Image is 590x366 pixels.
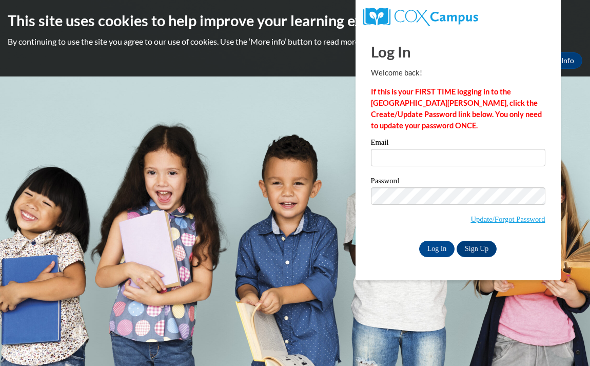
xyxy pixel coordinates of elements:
p: By continuing to use the site you agree to our use of cookies. Use the ‘More info’ button to read... [8,36,582,47]
input: Log In [419,241,455,257]
a: Sign Up [457,241,497,257]
strong: If this is your FIRST TIME logging in to the [GEOGRAPHIC_DATA][PERSON_NAME], click the Create/Upd... [371,87,542,130]
p: Welcome back! [371,67,545,79]
img: COX Campus [363,8,478,26]
h1: Log In [371,41,545,62]
h2: This site uses cookies to help improve your learning experience. [8,10,582,31]
label: Password [371,177,545,187]
iframe: Button to launch messaging window [549,325,582,358]
label: Email [371,139,545,149]
a: Update/Forgot Password [470,215,545,223]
